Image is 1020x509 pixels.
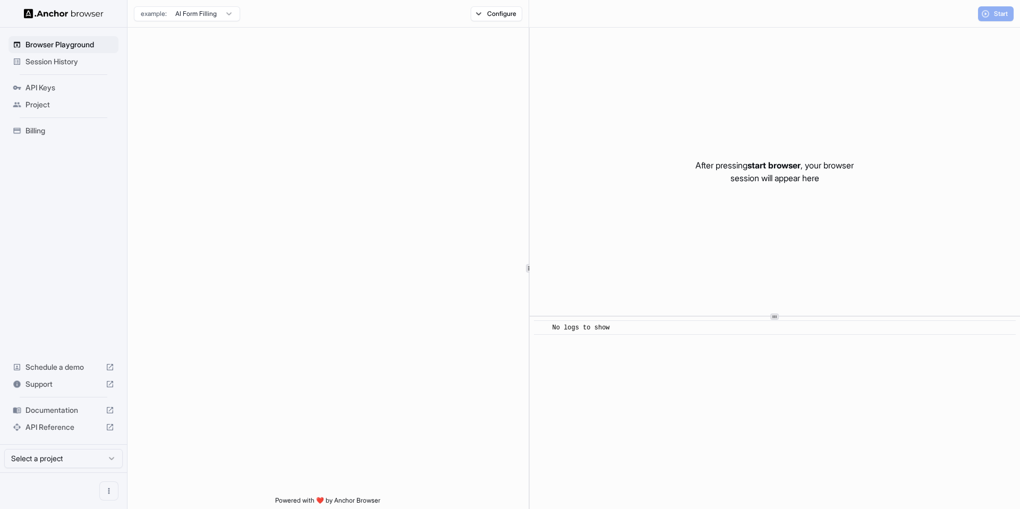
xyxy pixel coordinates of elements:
span: start browser [747,160,801,171]
span: Documentation [25,405,101,415]
button: Configure [471,6,522,21]
span: Billing [25,125,114,136]
div: Browser Playground [8,36,118,53]
div: Session History [8,53,118,70]
div: Documentation [8,402,118,419]
div: Schedule a demo [8,359,118,376]
span: API Keys [25,82,114,93]
div: API Keys [8,79,118,96]
span: Session History [25,56,114,67]
p: After pressing , your browser session will appear here [695,159,854,184]
span: example: [141,10,167,18]
span: API Reference [25,422,101,432]
span: ​ [539,323,545,333]
span: No logs to show [552,324,610,332]
span: Project [25,99,114,110]
button: Open menu [99,481,118,500]
span: Browser Playground [25,39,114,50]
span: Powered with ❤️ by Anchor Browser [275,496,380,509]
div: API Reference [8,419,118,436]
img: Anchor Logo [24,9,104,19]
div: Support [8,376,118,393]
span: Support [25,379,101,389]
div: Billing [8,122,118,139]
span: Schedule a demo [25,362,101,372]
div: Project [8,96,118,113]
